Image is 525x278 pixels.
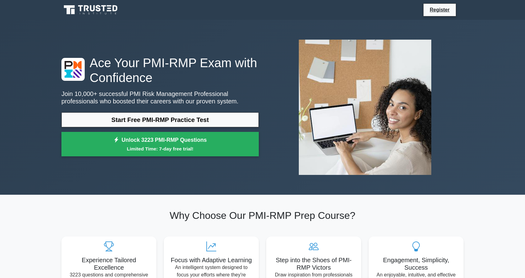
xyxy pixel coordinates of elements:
h5: Step into the Shoes of PMI-RMP Victors [271,256,356,271]
h2: Why Choose Our PMI-RMP Prep Course? [61,210,464,221]
a: Register [426,6,453,14]
h5: Engagement, Simplicity, Success [374,256,459,271]
a: Unlock 3223 PMI-RMP QuestionsLimited Time: 7-day free trial! [61,132,259,157]
p: Join 10,000+ successful PMI Risk Management Professional professionals who boosted their careers ... [61,90,259,105]
h5: Focus with Adaptive Learning [169,256,254,264]
small: Limited Time: 7-day free trial! [69,145,251,152]
a: Start Free PMI-RMP Practice Test [61,112,259,127]
h1: Ace Your PMI-RMP Exam with Confidence [61,55,259,85]
h5: Experience Tailored Excellence [66,256,151,271]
